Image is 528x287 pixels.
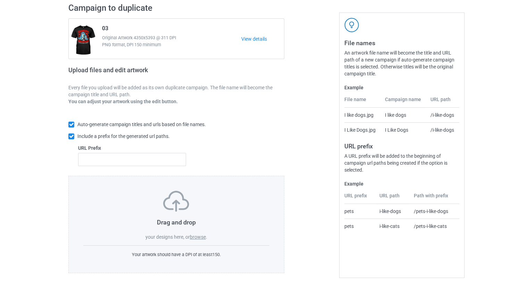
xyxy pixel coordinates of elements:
[241,35,284,42] a: View details
[102,41,241,48] span: PNG format, DPI 150 minimum
[68,66,198,79] h2: Upload files and edit artwork
[381,108,427,122] td: I like dogs
[344,204,376,219] td: pets
[132,252,221,257] span: Your artwork should have a DPI of at least 150 .
[163,191,189,212] img: svg+xml;base64,PD94bWwgdmVyc2lvbj0iMS4wIiBlbmNvZGluZz0iVVRGLTgiPz4KPHN2ZyB3aWR0aD0iNzVweCIgaGVpZ2...
[410,204,459,219] td: /pets-i-like-dogs
[344,39,459,47] h3: File names
[344,180,459,187] label: Example
[381,96,427,108] th: Campaign name
[77,133,170,139] span: Include a prefix for the generated url paths.
[344,108,381,122] td: I like dogs.jpg
[427,122,459,137] td: /i-like-dogs
[102,25,108,34] span: 03
[145,234,190,240] span: your designs here, or
[344,49,459,77] div: An artwork file name will become the title and URL path of a new campaign if auto-generate campai...
[77,122,206,127] span: Auto-generate campaign titles and urls based on file names.
[376,192,410,204] th: URL path
[427,108,459,122] td: /i-like-dogs
[344,192,376,204] th: URL prefix
[344,153,459,173] div: A URL prefix will be added to the beginning of campaign url paths being created if the option is ...
[83,218,269,226] h3: Drag and drop
[376,204,410,219] td: i-like-dogs
[410,219,459,233] td: /pets-i-like-cats
[78,145,186,151] label: URL Prefix
[344,96,381,108] th: File name
[344,142,459,150] h3: URL prefix
[376,219,410,233] td: i-like-cats
[344,122,381,137] td: I Like Dogs.jpg
[68,84,284,98] p: Every file you upload will be added as its own duplicate campaign. The file name will become the ...
[344,18,359,32] img: svg+xml;base64,PD94bWwgdmVyc2lvbj0iMS4wIiBlbmNvZGluZz0iVVRGLTgiPz4KPHN2ZyB3aWR0aD0iNDJweCIgaGVpZ2...
[102,34,241,41] span: Original Artwork 4350x5393 @ 311 DPI
[427,96,459,108] th: URL path
[344,84,459,91] label: Example
[68,3,284,14] h2: Campaign to duplicate
[206,234,207,240] span: .
[381,122,427,137] td: I Like Dogs
[190,234,206,240] label: browse
[410,192,459,204] th: Path with prefix
[344,219,376,233] td: pets
[68,99,178,104] b: You can adjust your artwork using the edit button.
